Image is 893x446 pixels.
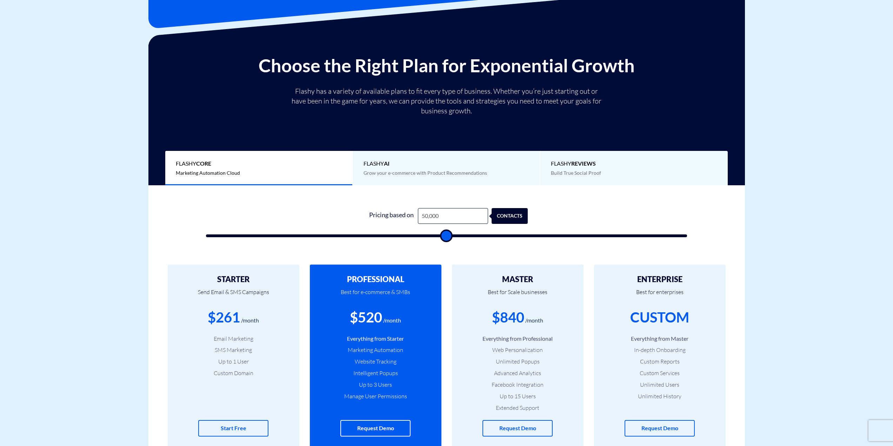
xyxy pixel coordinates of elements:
[198,420,268,437] a: Start Free
[605,284,715,307] p: Best for enterprises
[178,346,289,354] li: SMS Marketing
[196,160,211,167] b: Core
[320,284,431,307] p: Best for e-commerce & SMBs
[384,160,389,167] b: AI
[364,170,487,176] span: Grow your e-commerce with Product Recommendations
[462,392,573,400] li: Up to 15 Users
[320,335,431,343] li: Everything from Starter
[462,381,573,389] li: Facebook Integration
[364,160,529,168] span: Flashy
[289,86,605,116] p: Flashy has a variety of available plans to fit every type of business. Whether you’re just starti...
[462,335,573,343] li: Everything from Professional
[462,275,573,284] h2: MASTER
[154,55,740,75] h2: Choose the Right Plan for Exponential Growth
[340,420,411,437] a: Request Demo
[462,404,573,412] li: Extended Support
[551,170,601,176] span: Build True Social Proof
[605,392,715,400] li: Unlimited History
[320,369,431,377] li: Intelligent Popups
[176,170,240,176] span: Marketing Automation Cloud
[365,208,418,224] div: Pricing based on
[178,369,289,377] li: Custom Domain
[208,307,240,327] div: $261
[320,381,431,389] li: Up to 3 Users
[496,208,532,224] div: contacts
[605,358,715,366] li: Custom Reports
[571,160,596,167] b: REVIEWS
[320,392,431,400] li: Manage User Permissions
[551,160,717,168] span: Flashy
[605,369,715,377] li: Custom Services
[383,317,401,325] div: /month
[462,346,573,354] li: Web Personalization
[625,420,695,437] a: Request Demo
[605,275,715,284] h2: ENTERPRISE
[350,307,382,327] div: $520
[492,307,524,327] div: $840
[320,358,431,366] li: Website Tracking
[178,275,289,284] h2: STARTER
[178,335,289,343] li: Email Marketing
[320,275,431,284] h2: PROFESSIONAL
[320,346,431,354] li: Marketing Automation
[178,358,289,366] li: Up to 1 User
[605,346,715,354] li: In-depth Onboarding
[605,335,715,343] li: Everything from Master
[462,358,573,366] li: Unlimited Popups
[178,284,289,307] p: Send Email & SMS Campaigns
[630,307,689,327] div: CUSTOM
[482,420,553,437] a: Request Demo
[525,317,543,325] div: /month
[462,369,573,377] li: Advanced Analytics
[462,284,573,307] p: Best for Scale businesses
[176,160,342,168] span: Flashy
[241,317,259,325] div: /month
[605,381,715,389] li: Unlimited Users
